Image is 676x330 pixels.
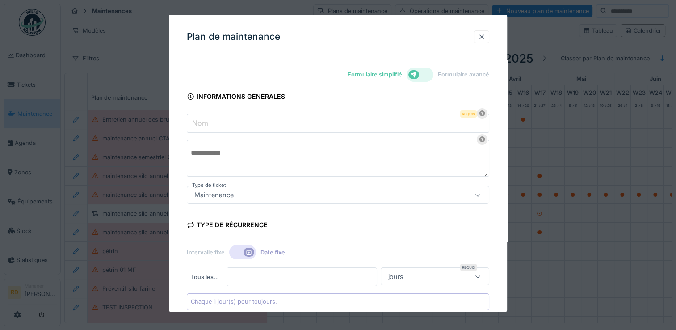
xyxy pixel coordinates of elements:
[190,182,228,190] label: Type de ticket
[385,272,407,282] div: jours
[187,90,285,105] div: Informations générales
[348,71,402,79] label: Formulaire simplifié
[438,71,489,79] label: Formulaire avancé
[187,268,223,287] div: Tous les …
[460,110,477,118] div: Requis
[190,118,210,129] label: Nom
[460,264,477,271] div: Requis
[187,248,225,257] label: Intervalle fixe
[191,298,277,306] div: Chaque 1 jour(s) pour toujours.
[187,31,280,42] h3: Plan de maintenance
[191,190,237,200] div: Maintenance
[187,219,268,234] div: Type de récurrence
[260,248,285,257] label: Date fixe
